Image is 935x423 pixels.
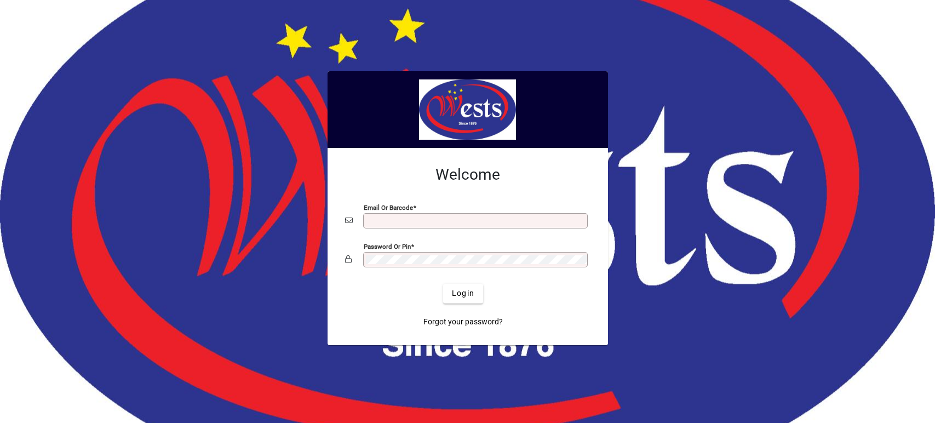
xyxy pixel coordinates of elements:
[452,288,474,299] span: Login
[364,203,413,211] mat-label: Email or Barcode
[364,242,411,250] mat-label: Password or Pin
[419,312,507,332] a: Forgot your password?
[423,316,503,328] span: Forgot your password?
[345,165,590,184] h2: Welcome
[443,284,483,304] button: Login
